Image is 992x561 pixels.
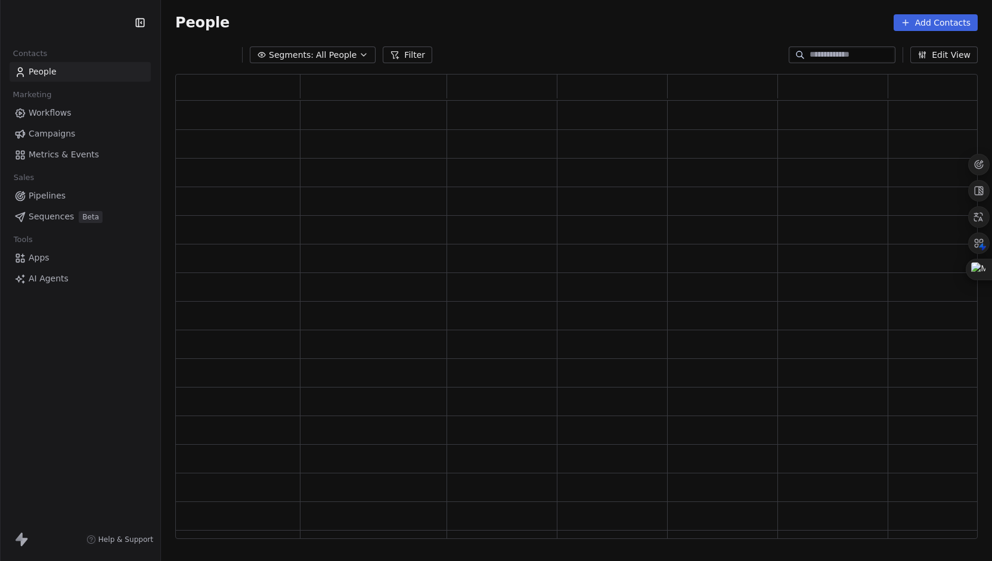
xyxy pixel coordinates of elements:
[8,86,57,104] span: Marketing
[10,269,151,289] a: AI Agents
[29,252,49,264] span: Apps
[10,124,151,144] a: Campaigns
[29,210,74,223] span: Sequences
[79,211,103,223] span: Beta
[29,190,66,202] span: Pipelines
[98,535,153,544] span: Help & Support
[29,272,69,285] span: AI Agents
[10,103,151,123] a: Workflows
[10,207,151,227] a: SequencesBeta
[29,128,75,140] span: Campaigns
[10,186,151,206] a: Pipelines
[383,47,432,63] button: Filter
[10,62,151,82] a: People
[316,49,356,61] span: All People
[29,66,57,78] span: People
[29,107,72,119] span: Workflows
[10,248,151,268] a: Apps
[86,535,153,544] a: Help & Support
[8,231,38,249] span: Tools
[175,14,230,32] span: People
[910,47,978,63] button: Edit View
[269,49,314,61] span: Segments:
[894,14,978,31] button: Add Contacts
[29,148,99,161] span: Metrics & Events
[8,169,39,187] span: Sales
[10,145,151,165] a: Metrics & Events
[8,45,52,63] span: Contacts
